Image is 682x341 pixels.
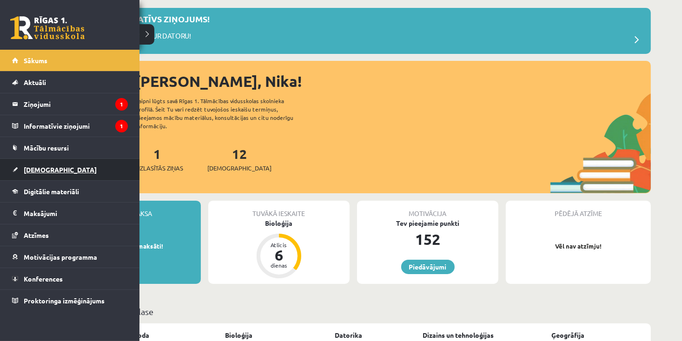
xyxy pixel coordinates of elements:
span: Mācību resursi [24,144,69,152]
div: 6 [265,248,293,262]
legend: Informatīvie ziņojumi [24,115,128,137]
p: Jauns informatīvs ziņojums! [74,13,210,25]
a: Dizains un tehnoloģijas [423,330,494,340]
a: Informatīvie ziņojumi1 [12,115,128,137]
a: Mācību resursi [12,137,128,158]
a: Motivācijas programma [12,246,128,268]
a: Proktoringa izmēģinājums [12,290,128,311]
span: Neizlasītās ziņas [131,164,183,173]
a: 12[DEMOGRAPHIC_DATA] [207,145,271,173]
div: dienas [265,262,293,268]
span: Aktuāli [24,78,46,86]
div: Laipni lūgts savā Rīgas 1. Tālmācības vidusskolas skolnieka profilā. Šeit Tu vari redzēt tuvojošo... [136,97,310,130]
div: Tev pieejamie punkti [357,218,498,228]
a: Atzīmes [12,224,128,246]
div: Motivācija [357,201,498,218]
i: 1 [115,98,128,111]
a: 1Neizlasītās ziņas [131,145,183,173]
div: [PERSON_NAME], Nika! [135,70,651,92]
span: Sākums [24,56,47,65]
div: Atlicis [265,242,293,248]
span: Konferences [24,275,63,283]
a: Jauns informatīvs ziņojums! Ieskaites drīkst pildīt TIKAI CAUR DATORU! [60,13,646,49]
a: Konferences [12,268,128,289]
span: [DEMOGRAPHIC_DATA] [207,164,271,173]
a: Piedāvājumi [401,260,455,274]
a: Aktuāli [12,72,128,93]
a: Rīgas 1. Tālmācības vidusskola [10,16,85,39]
a: Ģeogrāfija [552,330,585,340]
a: Bioloģija Atlicis 6 dienas [208,218,350,280]
span: Proktoringa izmēģinājums [24,296,105,305]
a: Bioloģija [225,330,253,340]
a: Ziņojumi1 [12,93,128,115]
a: Maksājumi [12,203,128,224]
div: Tuvākā ieskaite [208,201,350,218]
p: Vēl nav atzīmju! [510,242,646,251]
a: Sākums [12,50,128,71]
div: Bioloģija [208,218,350,228]
a: [DEMOGRAPHIC_DATA] [12,159,128,180]
div: 152 [357,228,498,250]
a: Datorika [335,330,363,340]
span: Digitālie materiāli [24,187,79,196]
span: [DEMOGRAPHIC_DATA] [24,165,97,174]
p: Mācību plāns 7.a JK klase [60,305,647,318]
span: Motivācijas programma [24,253,97,261]
span: Atzīmes [24,231,49,239]
a: Digitālie materiāli [12,181,128,202]
i: 1 [115,120,128,132]
legend: Ziņojumi [24,93,128,115]
div: Pēdējā atzīme [506,201,651,218]
legend: Maksājumi [24,203,128,224]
